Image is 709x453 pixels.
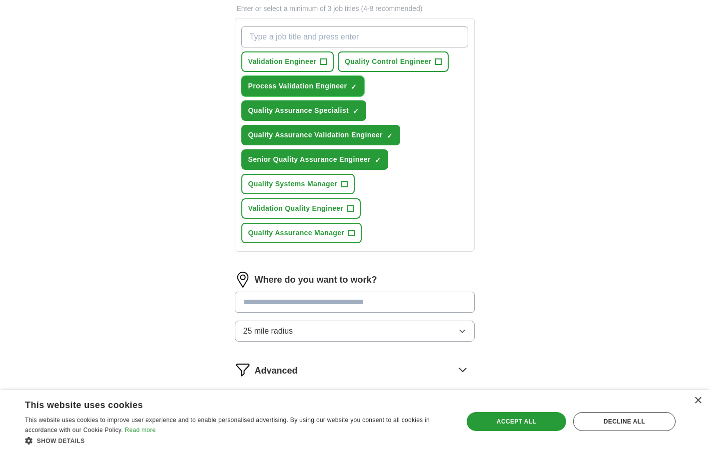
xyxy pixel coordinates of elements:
[241,174,355,194] button: Quality Systems Manager
[241,149,388,170] button: Senior Quality Assurance Engineer✓
[467,412,566,431] div: Accept all
[37,438,85,445] span: Show details
[248,203,344,214] span: Validation Quality Engineer
[351,83,357,91] span: ✓
[125,427,156,434] a: Read more, opens a new window
[241,198,361,219] button: Validation Quality Engineer
[255,273,377,287] label: Where do you want to work?
[353,107,359,115] span: ✓
[235,362,251,378] img: filter
[25,436,450,446] div: Show details
[248,179,337,189] span: Quality Systems Manager
[241,223,362,243] button: Quality Assurance Manager
[235,3,475,14] p: Enter or select a minimum of 3 job titles (4-8 recommended)
[248,154,371,165] span: Senior Quality Assurance Engineer
[25,396,425,411] div: This website uses cookies
[248,56,317,67] span: Validation Engineer
[243,325,293,337] span: 25 mile radius
[25,417,430,434] span: This website uses cookies to improve user experience and to enable personalised advertising. By u...
[241,51,334,72] button: Validation Engineer
[235,272,251,288] img: location.png
[241,100,366,121] button: Quality Assurance Specialist✓
[241,26,468,47] input: Type a job title and press enter
[255,364,298,378] span: Advanced
[338,51,449,72] button: Quality Control Engineer
[248,130,383,140] span: Quality Assurance Validation Engineer
[573,412,676,431] div: Decline all
[248,228,345,238] span: Quality Assurance Manager
[241,125,400,145] button: Quality Assurance Validation Engineer✓
[694,397,702,405] div: Close
[248,81,347,91] span: Process Validation Engineer
[345,56,431,67] span: Quality Control Engineer
[375,156,381,164] span: ✓
[235,321,475,342] button: 25 mile radius
[248,105,349,116] span: Quality Assurance Specialist
[241,76,365,96] button: Process Validation Engineer✓
[387,132,393,140] span: ✓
